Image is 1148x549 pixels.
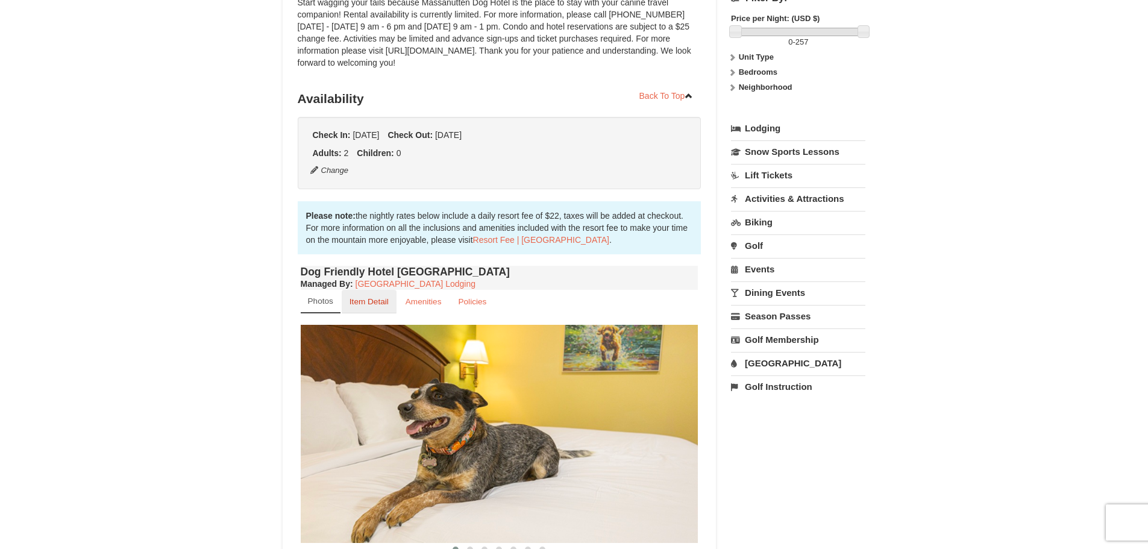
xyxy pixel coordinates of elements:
a: Golf Instruction [731,375,865,398]
strong: Neighborhood [739,83,792,92]
span: 257 [795,37,809,46]
strong: Unit Type [739,52,774,61]
a: Lift Tickets [731,164,865,186]
a: Events [731,258,865,280]
a: Policies [450,290,494,313]
small: Policies [458,297,486,306]
button: Change [310,164,350,177]
label: - [731,36,865,48]
small: Photos [308,296,333,306]
span: [DATE] [435,130,462,140]
span: 2 [344,148,349,158]
a: Golf Membership [731,328,865,351]
a: [GEOGRAPHIC_DATA] Lodging [356,279,475,289]
a: Season Passes [731,305,865,327]
h4: Dog Friendly Hotel [GEOGRAPHIC_DATA] [301,266,698,278]
small: Item Detail [350,297,389,306]
strong: Adults: [313,148,342,158]
span: [DATE] [353,130,379,140]
h3: Availability [298,87,701,111]
a: Snow Sports Lessons [731,140,865,163]
div: the nightly rates below include a daily resort fee of $22, taxes will be added at checkout. For m... [298,201,701,254]
small: Amenities [406,297,442,306]
strong: Check In: [313,130,351,140]
a: Lodging [731,118,865,139]
a: Item Detail [342,290,397,313]
img: 18876286-333-e32e5594.jpg [301,325,698,542]
a: Back To Top [632,87,701,105]
span: Managed By [301,279,350,289]
a: Photos [301,290,340,313]
a: Golf [731,234,865,257]
a: Biking [731,211,865,233]
a: Dining Events [731,281,865,304]
strong: Check Out: [387,130,433,140]
strong: Price per Night: (USD $) [731,14,820,23]
strong: Please note: [306,211,356,221]
a: Amenities [398,290,450,313]
a: [GEOGRAPHIC_DATA] [731,352,865,374]
a: Activities & Attractions [731,187,865,210]
a: Resort Fee | [GEOGRAPHIC_DATA] [473,235,609,245]
strong: : [301,279,353,289]
span: 0 [397,148,401,158]
strong: Children: [357,148,394,158]
span: 0 [788,37,792,46]
strong: Bedrooms [739,67,777,77]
